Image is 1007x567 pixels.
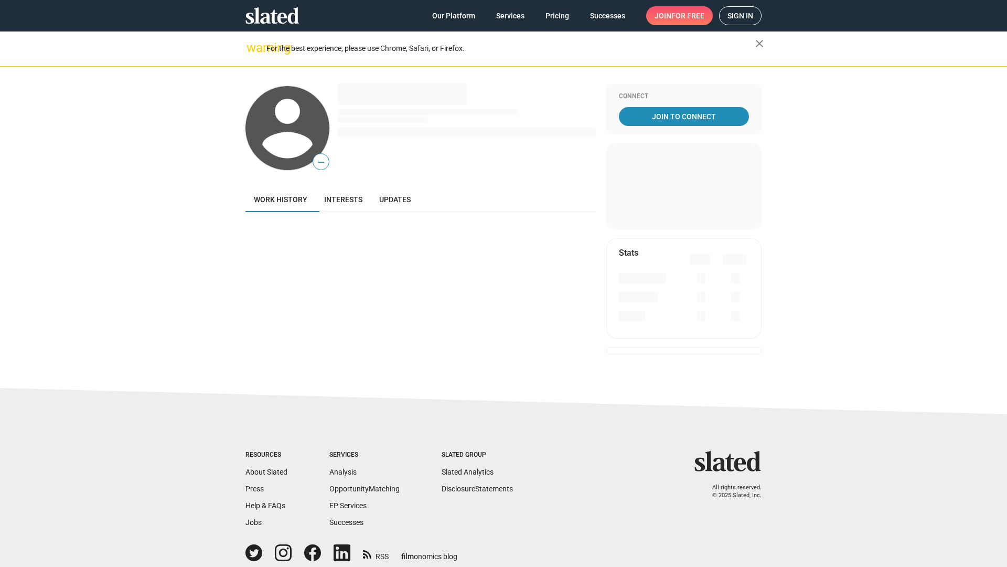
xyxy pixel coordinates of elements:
a: Interests [316,187,371,212]
a: DisclosureStatements [442,485,513,493]
a: Help & FAQs [245,501,285,510]
a: Updates [371,187,419,212]
a: Press [245,485,264,493]
a: Pricing [537,6,577,25]
span: Services [496,6,524,25]
span: film [401,552,414,561]
div: Connect [619,92,749,101]
span: Join To Connect [621,107,747,126]
a: About Slated [245,468,287,476]
a: Work history [245,187,316,212]
a: OpportunityMatching [329,485,400,493]
a: RSS [363,545,389,562]
span: — [313,155,329,169]
span: Updates [379,195,411,204]
a: Slated Analytics [442,468,494,476]
span: Work history [254,195,307,204]
p: All rights reserved. © 2025 Slated, Inc. [701,484,762,499]
div: For the best experience, please use Chrome, Safari, or Firefox. [266,41,755,56]
span: Interests [324,195,362,204]
a: Jobs [245,518,262,527]
mat-icon: close [753,37,766,50]
a: Joinfor free [646,6,713,25]
span: Successes [590,6,625,25]
a: Successes [329,518,363,527]
a: filmonomics blog [401,543,457,562]
a: Services [488,6,533,25]
a: Sign in [719,6,762,25]
span: Our Platform [432,6,475,25]
mat-icon: warning [247,41,259,54]
a: Join To Connect [619,107,749,126]
span: for free [671,6,704,25]
span: Sign in [727,7,753,25]
span: Join [655,6,704,25]
div: Slated Group [442,451,513,459]
a: EP Services [329,501,367,510]
mat-card-title: Stats [619,247,638,258]
a: Our Platform [424,6,484,25]
span: Pricing [545,6,569,25]
div: Resources [245,451,287,459]
a: Analysis [329,468,357,476]
a: Successes [582,6,634,25]
div: Services [329,451,400,459]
